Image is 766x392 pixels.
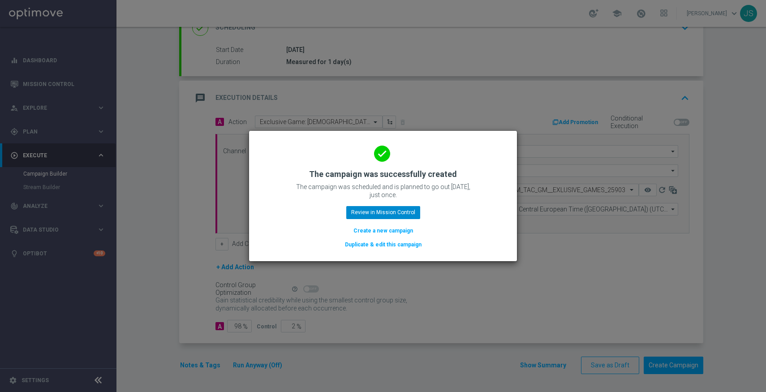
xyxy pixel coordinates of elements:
[344,240,422,250] button: Duplicate & edit this campaign
[353,226,414,236] button: Create a new campaign
[374,146,390,162] i: done
[346,206,420,219] button: Review in Mission Control
[309,169,457,180] h2: The campaign was successfully created
[293,183,473,199] p: The campaign was scheduled and is planned to go out [DATE], just once.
